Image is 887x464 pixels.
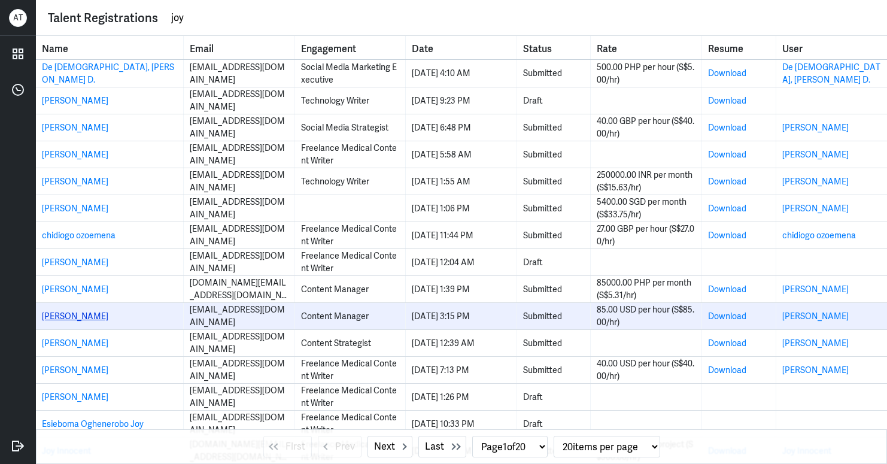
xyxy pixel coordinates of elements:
[42,62,174,85] a: De [DEMOGRAPHIC_DATA], [PERSON_NAME] D.
[406,330,517,356] td: Date
[190,196,288,221] div: [EMAIL_ADDRESS][DOMAIN_NAME]
[406,411,517,437] td: Date
[412,175,510,188] div: [DATE] 1:55 AM
[776,36,887,59] th: User
[708,203,746,214] a: Download
[425,439,444,454] span: Last
[591,384,701,410] td: Rate
[295,384,406,410] td: Engagement
[782,203,849,214] a: [PERSON_NAME]
[301,223,399,248] div: Freelance Medical Content Writer
[318,436,362,457] button: Prev
[523,148,585,161] div: Submitted
[708,149,746,160] a: Download
[184,384,294,410] td: Email
[412,337,510,350] div: [DATE] 12:39 AM
[406,141,517,168] td: Date
[412,148,510,161] div: [DATE] 5:58 AM
[36,141,184,168] td: Name
[517,249,591,275] td: Status
[184,36,294,59] th: Toggle SortBy
[523,202,585,215] div: Submitted
[702,87,776,114] td: Resume
[702,357,776,383] td: Resume
[184,411,294,437] td: Email
[702,60,776,87] td: Resume
[412,418,510,430] div: [DATE] 10:33 PM
[42,95,108,106] a: [PERSON_NAME]
[9,9,27,27] div: A T
[295,195,406,222] td: Engagement
[591,87,701,114] td: Rate
[301,310,399,323] div: Content Manager
[295,330,406,356] td: Engagement
[597,357,695,383] div: 40.00 USD per hour (S$40.00/hr)
[597,277,695,302] div: 85000.00 PHP per month (S$5.31/hr)
[702,168,776,195] td: Resume
[295,60,406,87] td: Engagement
[190,304,288,329] div: [EMAIL_ADDRESS][DOMAIN_NAME]
[184,195,294,222] td: Email
[708,68,746,78] a: Download
[597,115,695,140] div: 40.00 GBP per hour (S$40.00/hr)
[184,276,294,302] td: Email
[36,36,184,59] th: Toggle SortBy
[523,95,585,107] div: Draft
[190,223,288,248] div: [EMAIL_ADDRESS][DOMAIN_NAME]
[184,303,294,329] td: Email
[406,195,517,222] td: Date
[36,330,184,356] td: Name
[301,250,399,275] div: Freelance Medical Content Writer
[517,357,591,383] td: Status
[591,249,701,275] td: Rate
[412,256,510,269] div: [DATE] 12:04 AM
[782,311,849,322] a: [PERSON_NAME]
[776,168,887,195] td: User
[295,249,406,275] td: Engagement
[702,195,776,222] td: Resume
[517,87,591,114] td: Status
[597,61,695,86] div: 500.00 PHP per hour (S$5.00/hr)
[708,365,746,375] a: Download
[190,357,288,383] div: [EMAIL_ADDRESS][DOMAIN_NAME]
[406,384,517,410] td: Date
[702,276,776,302] td: Resume
[776,114,887,141] td: User
[374,439,395,454] span: Next
[776,276,887,302] td: User
[708,95,746,106] a: Download
[782,122,849,133] a: [PERSON_NAME]
[42,284,108,295] a: [PERSON_NAME]
[517,168,591,195] td: Status
[295,276,406,302] td: Engagement
[406,168,517,195] td: Date
[776,195,887,222] td: User
[301,283,399,296] div: Content Manager
[184,60,294,87] td: Email
[708,230,746,241] a: Download
[591,168,701,195] td: Rate
[36,303,184,329] td: Name
[190,142,288,167] div: [EMAIL_ADDRESS][DOMAIN_NAME]
[517,60,591,87] td: Status
[782,365,849,375] a: [PERSON_NAME]
[295,141,406,168] td: Engagement
[591,141,701,168] td: Rate
[523,229,585,242] div: Submitted
[301,61,399,86] div: Social Media Marketing Executive
[190,61,288,86] div: [EMAIL_ADDRESS][DOMAIN_NAME]
[36,357,184,383] td: Name
[36,276,184,302] td: Name
[702,303,776,329] td: Resume
[406,303,517,329] td: Date
[412,67,510,80] div: [DATE] 4:10 AM
[782,176,849,187] a: [PERSON_NAME]
[591,36,701,59] th: Toggle SortBy
[295,411,406,437] td: Engagement
[591,357,701,383] td: Rate
[190,169,288,194] div: [EMAIL_ADDRESS][DOMAIN_NAME]
[42,176,108,187] a: [PERSON_NAME]
[301,337,399,350] div: Content Strategist
[412,283,510,296] div: [DATE] 1:39 PM
[36,411,184,437] td: Name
